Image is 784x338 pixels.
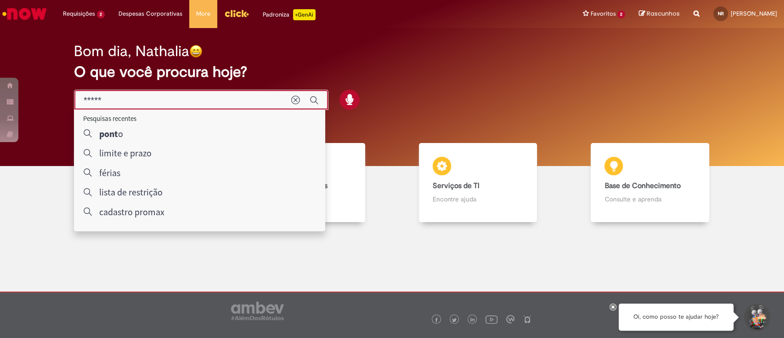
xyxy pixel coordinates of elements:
[196,9,210,18] span: More
[74,64,710,80] h2: O que você procura hoje?
[743,304,770,331] button: Iniciar Conversa de Suporte
[231,302,284,320] img: logo_footer_ambev_rotulo_gray.png
[647,9,680,18] span: Rascunhos
[63,9,95,18] span: Requisições
[590,9,615,18] span: Favoritos
[452,318,457,322] img: logo_footer_twitter.png
[434,318,439,322] img: logo_footer_facebook.png
[189,45,203,58] img: happy-face.png
[293,9,316,20] p: +GenAi
[523,315,531,323] img: logo_footer_naosei.png
[48,143,220,223] a: Tirar dúvidas Tirar dúvidas com Lupi Assist e Gen Ai
[392,143,564,223] a: Serviços de TI Encontre ajuda
[604,181,680,190] b: Base de Conhecimento
[731,10,777,17] span: [PERSON_NAME]
[433,195,523,204] p: Encontre ajuda
[263,9,316,20] div: Padroniza
[718,11,724,17] span: NR
[506,315,514,323] img: logo_footer_workplace.png
[74,43,189,59] h2: Bom dia, Nathalia
[470,317,475,323] img: logo_footer_linkedin.png
[639,10,680,18] a: Rascunhos
[619,304,733,331] div: Oi, como posso te ajudar hoje?
[433,181,479,190] b: Serviços de TI
[604,195,695,204] p: Consulte e aprenda
[1,5,48,23] img: ServiceNow
[224,6,249,20] img: click_logo_yellow_360x200.png
[97,11,105,18] span: 2
[118,9,182,18] span: Despesas Corporativas
[564,143,736,223] a: Base de Conhecimento Consulte e aprenda
[485,313,497,325] img: logo_footer_youtube.png
[261,181,327,190] b: Catálogo de Ofertas
[617,11,625,18] span: 2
